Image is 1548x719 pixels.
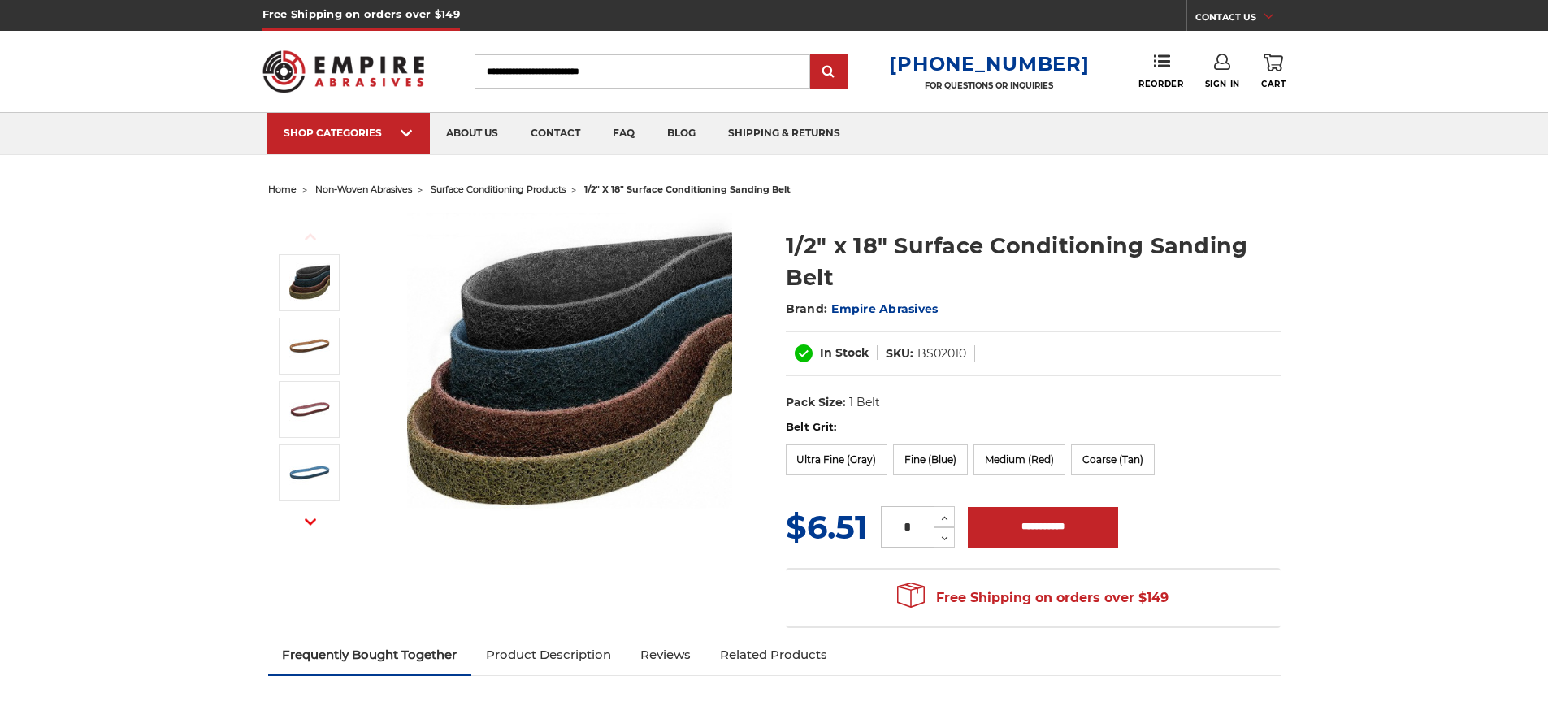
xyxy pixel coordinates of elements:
span: Reorder [1138,79,1183,89]
img: Surface Conditioning Sanding Belts [407,213,732,537]
a: [PHONE_NUMBER] [889,52,1089,76]
a: blog [651,113,712,154]
a: Reorder [1138,54,1183,89]
span: Sign In [1205,79,1240,89]
a: surface conditioning products [431,184,566,195]
a: Empire Abrasives [831,301,938,316]
button: Next [291,505,330,539]
dt: Pack Size: [786,394,846,411]
dt: SKU: [886,345,913,362]
h1: 1/2" x 18" Surface Conditioning Sanding Belt [786,230,1281,293]
input: Submit [813,56,845,89]
a: non-woven abrasives [315,184,412,195]
dd: 1 Belt [849,394,880,411]
a: CONTACT US [1195,8,1286,31]
dd: BS02010 [917,345,966,362]
span: Brand: [786,301,828,316]
p: FOR QUESTIONS OR INQUIRIES [889,80,1089,91]
a: Cart [1261,54,1286,89]
button: Previous [291,219,330,254]
img: Empire Abrasives [262,40,425,103]
a: Frequently Bought Together [268,637,472,673]
img: 1/2"x18" Coarse Surface Conditioning Belt [289,326,330,366]
a: about us [430,113,514,154]
span: $6.51 [786,507,868,547]
a: Product Description [471,637,626,673]
span: In Stock [820,345,869,360]
a: Related Products [705,637,842,673]
img: Surface Conditioning Sanding Belts [289,262,330,303]
a: faq [596,113,651,154]
img: 1/2"x18" Medium Surface Conditioning Belt [289,389,330,430]
label: Belt Grit: [786,419,1281,435]
span: 1/2" x 18" surface conditioning sanding belt [584,184,791,195]
img: 1/2"x18" Fine Surface Conditioning Belt [289,453,330,493]
a: home [268,184,297,195]
a: contact [514,113,596,154]
a: Reviews [626,637,705,673]
span: Free Shipping on orders over $149 [897,582,1169,614]
a: shipping & returns [712,113,856,154]
span: Cart [1261,79,1286,89]
div: SHOP CATEGORIES [284,127,414,139]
